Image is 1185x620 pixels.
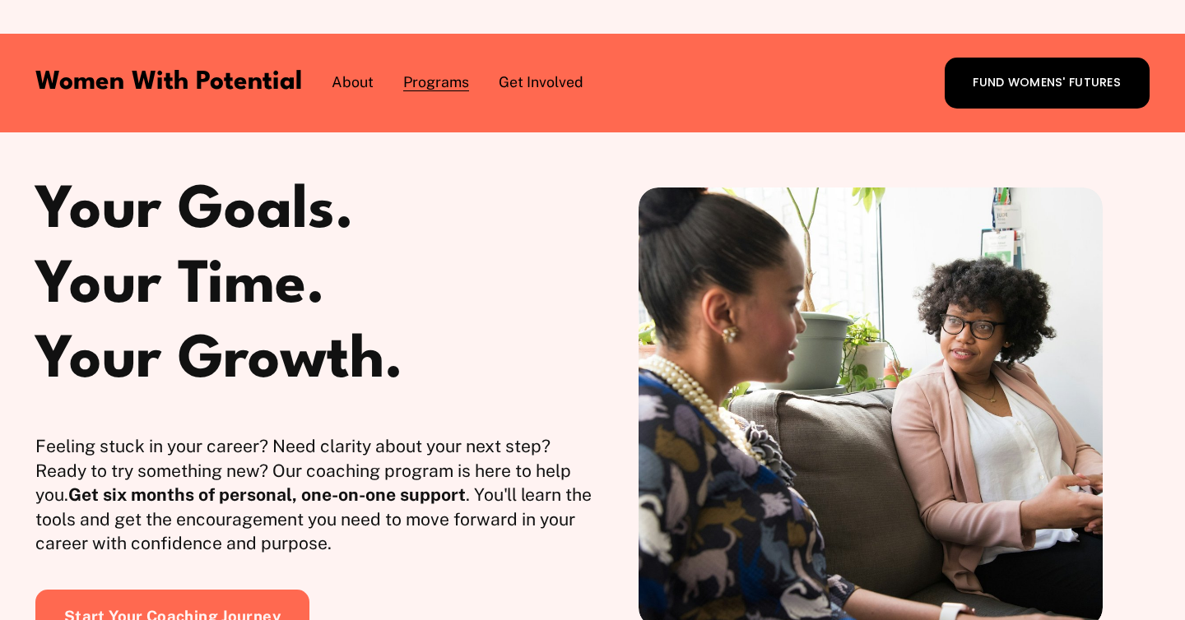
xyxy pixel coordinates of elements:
a: folder dropdown [403,72,469,95]
h1: Your Goals. [35,187,592,236]
p: Feeling stuck in your career? Need clarity about your next step? Ready to try something new? Our ... [35,434,592,556]
span: Programs [403,72,469,93]
a: Women With Potential [35,70,302,95]
h1: Your Time. [35,262,592,311]
span: About [332,72,374,93]
a: folder dropdown [332,72,374,95]
span: Your Growth. [35,332,403,391]
span: Get Involved [499,72,583,93]
a: folder dropdown [499,72,583,95]
a: FUND WOMENS' FUTURES [945,58,1150,109]
strong: Get six months of personal, one-on-one support [68,484,466,505]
